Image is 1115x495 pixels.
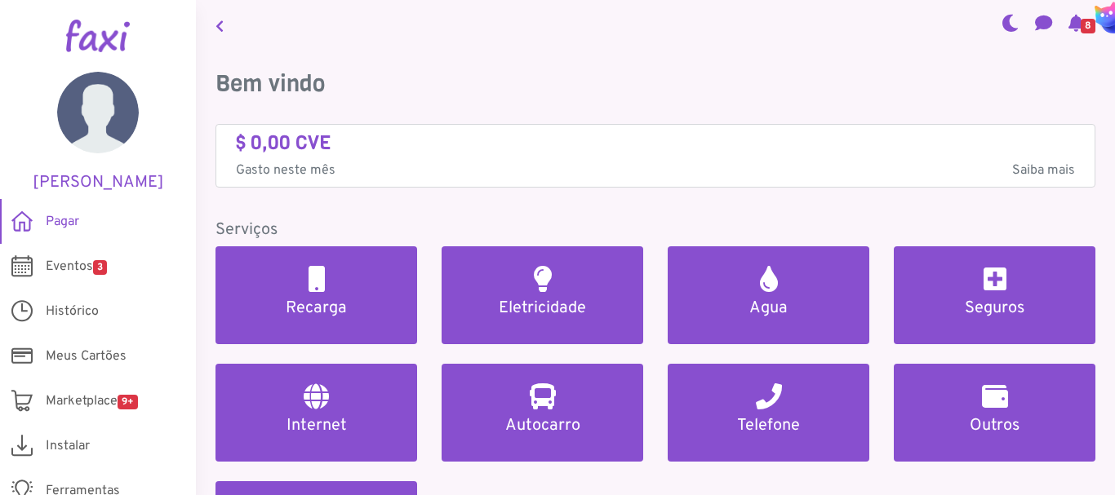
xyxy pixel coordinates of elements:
h5: Autocarro [461,416,624,435]
h5: Serviços [215,220,1095,240]
a: Autocarro [442,364,643,462]
a: Agua [668,246,869,344]
span: Eventos [46,257,107,276]
span: Saiba mais [1012,161,1075,180]
a: Outros [894,364,1095,462]
span: Marketplace [46,391,138,411]
h5: [PERSON_NAME] [24,173,171,192]
span: Meus Cartões [46,347,127,366]
span: Instalar [46,436,90,456]
h5: Telefone [687,416,850,435]
span: 3 [93,260,107,275]
h5: Outros [913,416,1076,435]
a: [PERSON_NAME] [24,72,171,192]
a: Eletricidade [442,246,643,344]
p: Gasto neste mês [236,161,1075,180]
a: Recarga [215,246,417,344]
span: 8 [1081,19,1095,33]
h5: Recarga [235,298,398,318]
a: Telefone [668,364,869,462]
h4: $ 0,00 CVE [236,131,1075,155]
a: $ 0,00 CVE Gasto neste mêsSaiba mais [236,131,1075,181]
h5: Eletricidade [461,298,624,318]
a: Seguros [894,246,1095,344]
span: 9+ [118,395,138,409]
h5: Agua [687,298,850,318]
a: Internet [215,364,417,462]
span: Pagar [46,212,79,232]
h5: Internet [235,416,398,435]
h3: Bem vindo [215,70,1095,98]
h5: Seguros [913,298,1076,318]
span: Histórico [46,302,99,321]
